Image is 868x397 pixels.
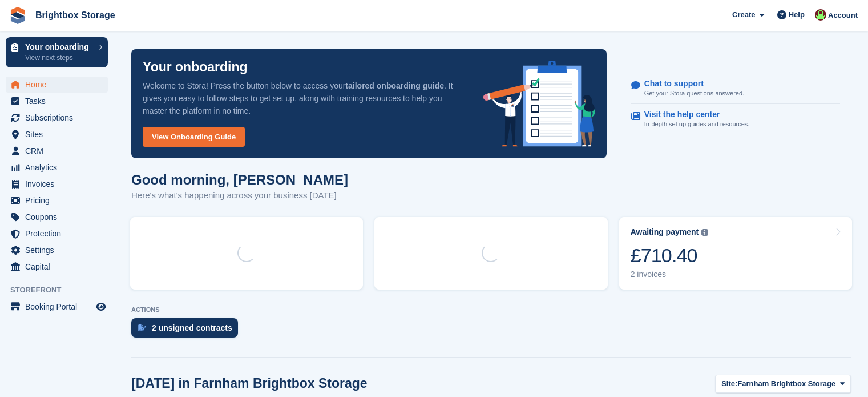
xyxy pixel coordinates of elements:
[131,189,348,202] p: Here's what's happening across your business [DATE]
[631,270,709,279] div: 2 invoices
[631,244,709,267] div: £710.40
[6,226,108,242] a: menu
[143,61,248,74] p: Your onboarding
[721,378,737,390] span: Site:
[25,176,94,192] span: Invoices
[25,193,94,208] span: Pricing
[644,119,750,129] p: In-depth set up guides and resources.
[6,126,108,142] a: menu
[138,324,146,331] img: contract_signature_icon-13c848040528278c33f63329250d36e43548de30e8caae1d1a13099fd9432cc5.svg
[6,209,108,225] a: menu
[701,229,708,236] img: icon-info-grey-7440780725fd019a000dd9b08b2336e03edf1995a4989e88bcd33f0948082b44.svg
[25,259,94,275] span: Capital
[131,306,851,314] p: ACTIONS
[644,79,735,89] p: Chat to support
[25,159,94,175] span: Analytics
[6,299,108,315] a: menu
[143,79,465,117] p: Welcome to Stora! Press the button below to access your . It gives you easy to follow steps to ge...
[6,37,108,67] a: Your onboarding View next steps
[131,376,368,391] h2: [DATE] in Farnham Brightbox Storage
[715,375,851,394] button: Site: Farnham Brightbox Storage
[25,209,94,225] span: Coupons
[25,53,93,63] p: View next steps
[789,9,805,21] span: Help
[31,6,120,25] a: Brightbox Storage
[631,104,840,135] a: Visit the help center In-depth set up guides and resources.
[6,259,108,275] a: menu
[25,93,94,109] span: Tasks
[25,77,94,93] span: Home
[25,110,94,126] span: Subscriptions
[815,9,826,21] img: Marlena
[25,299,94,315] span: Booking Portal
[9,7,26,24] img: stora-icon-8386f47178a22dfd0bd8f6a31ec36ba5ce8667c1dd55bd0f319d3a0aa187defe.svg
[6,242,108,258] a: menu
[25,242,94,258] span: Settings
[25,143,94,159] span: CRM
[143,127,245,147] a: View Onboarding Guide
[25,126,94,142] span: Sites
[6,143,108,159] a: menu
[152,323,232,332] div: 2 unsigned contracts
[644,89,744,98] p: Get your Stora questions answered.
[6,93,108,109] a: menu
[6,176,108,192] a: menu
[6,77,108,93] a: menu
[6,193,108,208] a: menu
[619,217,852,290] a: Awaiting payment £710.40 2 invoices
[644,110,741,119] p: Visit the help center
[631,227,699,237] div: Awaiting payment
[94,300,108,314] a: Preview store
[6,159,108,175] a: menu
[6,110,108,126] a: menu
[345,81,444,90] strong: tailored onboarding guide
[10,284,114,296] span: Storefront
[131,172,348,187] h1: Good morning, [PERSON_NAME]
[25,43,93,51] p: Your onboarding
[131,318,244,343] a: 2 unsigned contracts
[25,226,94,242] span: Protection
[483,61,595,147] img: onboarding-info-6c161a55d2c0e0a8cae90662b2fe09162a5109e8cc188191df67fb4f79e88e88.svg
[737,378,835,390] span: Farnham Brightbox Storage
[828,10,858,21] span: Account
[631,73,840,105] a: Chat to support Get your Stora questions answered.
[732,9,755,21] span: Create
